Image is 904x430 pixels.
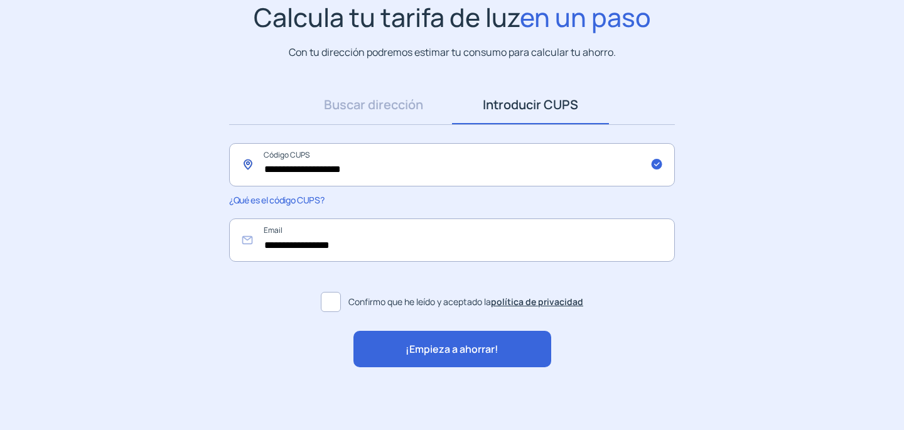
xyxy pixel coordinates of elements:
a: Buscar dirección [295,85,452,124]
span: ¿Qué es el código CUPS? [229,194,324,206]
p: Con tu dirección podremos estimar tu consumo para calcular tu ahorro. [289,45,616,60]
a: Introducir CUPS [452,85,609,124]
span: ¡Empieza a ahorrar! [406,341,498,358]
a: política de privacidad [491,296,583,308]
span: Confirmo que he leído y aceptado la [348,295,583,309]
h1: Calcula tu tarifa de luz [254,2,651,33]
